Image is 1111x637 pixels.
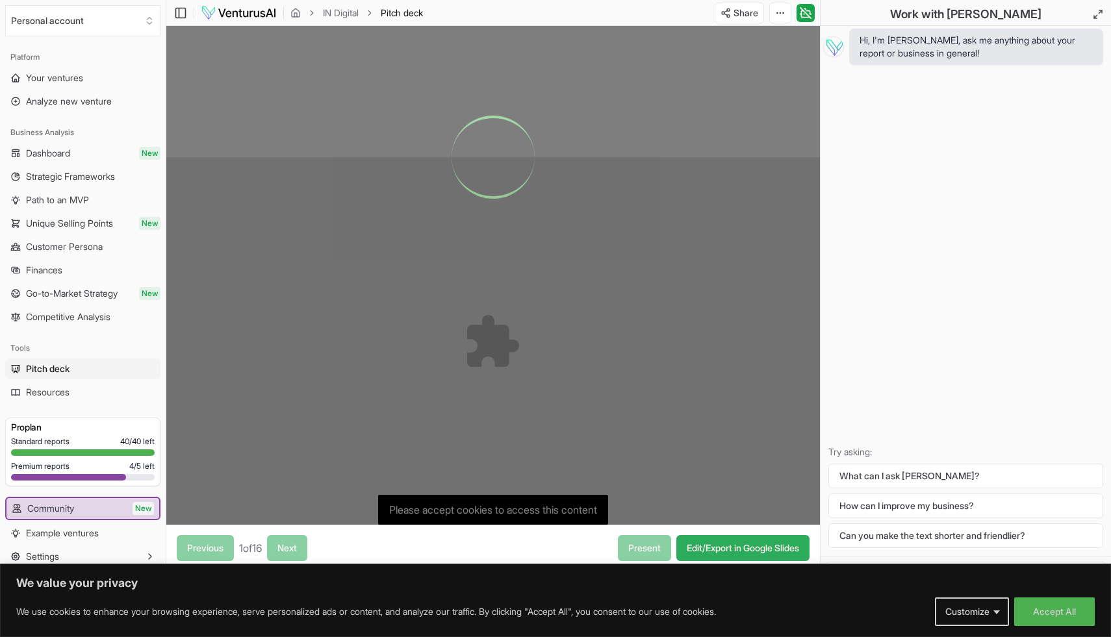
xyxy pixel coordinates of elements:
h2: Work with [PERSON_NAME] [890,5,1041,23]
span: New [133,502,154,515]
a: Example ventures [5,523,160,543]
p: Try asking: [828,445,1103,458]
button: How can I improve my business? [828,493,1103,518]
span: Example ventures [26,527,99,540]
span: Analyze new venture [26,95,112,108]
img: logo [201,5,277,21]
a: Strategic Frameworks [5,166,160,187]
span: Path to an MVP [26,194,89,206]
span: Strategic Frameworks [26,170,115,183]
span: Pitch deck [381,6,423,19]
a: Unique Selling PointsNew [5,213,160,234]
button: What can I ask [PERSON_NAME]? [828,464,1103,488]
button: Share [715,3,764,23]
span: Go-to-Market Strategy [26,287,118,300]
span: Hi, I'm [PERSON_NAME], ask me anything about your report or business in general! [860,34,1093,60]
img: Vera [823,36,844,57]
button: Customize [935,597,1009,626]
span: Settings [26,550,59,563]
span: Premium reports [11,461,70,471]
a: CommunityNew [6,498,159,519]
nav: breadcrumb [290,6,423,19]
span: Resources [26,386,70,399]
a: Go-to-Market StrategyNew [5,283,160,304]
span: Finances [26,264,62,277]
span: Competitive Analysis [26,310,110,323]
a: Pitch deck [5,358,160,379]
button: Can you make the text shorter and friendlier? [828,523,1103,548]
a: Finances [5,260,160,281]
a: Competitive Analysis [5,306,160,327]
div: Business Analysis [5,122,160,143]
button: Select an organization [5,5,160,36]
a: IN Digital [323,6,359,19]
span: 1 of 16 [239,540,262,556]
span: Customer Persona [26,240,103,253]
a: Resources [5,382,160,403]
a: Customer Persona [5,236,160,257]
span: Standard reports [11,436,70,447]
a: DashboardNew [5,143,160,164]
span: New [139,217,160,230]
span: Unique Selling Points [26,217,113,230]
span: New [139,147,160,160]
span: 40 / 40 left [120,436,155,447]
span: Pitch deck [26,362,70,375]
h3: Pro plan [11,421,155,434]
span: Share [734,6,758,19]
a: Your ventures [5,68,160,88]
span: Community [27,502,74,515]
span: Your ventures [26,71,83,84]
p: We value your privacy [16,575,1095,591]
p: We use cookies to enhance your browsing experience, serve personalized ads or content, and analyz... [16,604,716,619]
div: Platform [5,47,160,68]
span: 4 / 5 left [129,461,155,471]
div: Tools [5,338,160,358]
a: Path to an MVP [5,190,160,210]
span: Dashboard [26,147,70,160]
a: Analyze new venture [5,91,160,112]
a: Edit/Export in Google Slides [676,535,810,561]
button: Accept All [1014,597,1095,626]
button: Settings [5,546,160,567]
span: New [139,287,160,300]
